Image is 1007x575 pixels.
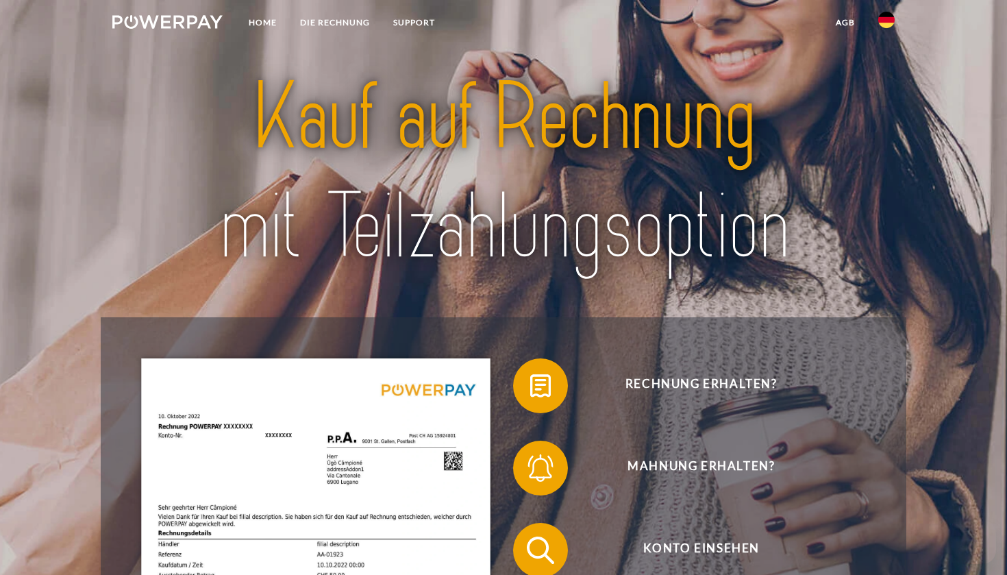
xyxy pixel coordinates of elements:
img: qb_search.svg [523,533,558,567]
img: de [878,12,895,28]
iframe: Pulsante per aprire la finestra di messaggistica [952,520,996,564]
a: SUPPORT [382,10,447,35]
span: Rechnung erhalten? [534,358,869,413]
a: DIE RECHNUNG [288,10,382,35]
button: Mahnung erhalten? [513,441,869,496]
a: agb [824,10,867,35]
img: title-powerpay_de.svg [151,58,856,287]
span: Mahnung erhalten? [534,441,869,496]
img: qb_bell.svg [523,451,558,485]
img: qb_bill.svg [523,369,558,403]
a: Home [237,10,288,35]
img: logo-powerpay-white.svg [112,15,223,29]
button: Rechnung erhalten? [513,358,869,413]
